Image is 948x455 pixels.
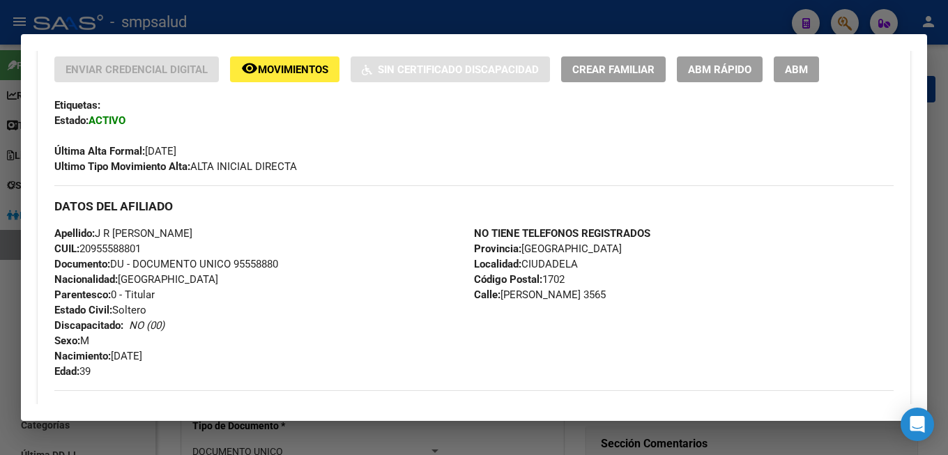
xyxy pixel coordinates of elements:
span: CIUDADELA [474,258,578,270]
span: M [54,334,89,347]
span: [GEOGRAPHIC_DATA] [54,273,218,286]
h3: DATOS DEL AFILIADO [54,199,894,214]
span: Crear Familiar [572,63,655,76]
strong: CUIL: [54,242,79,255]
span: 20955588801 [54,242,141,255]
button: Movimientos [230,56,339,82]
span: [DATE] [54,145,176,157]
strong: Última Alta Formal: [54,145,145,157]
strong: Nacimiento: [54,350,111,362]
span: 39 [54,365,91,378]
span: Enviar Credencial Digital [66,63,208,76]
button: ABM [774,56,819,82]
span: 1702 [474,273,565,286]
strong: Etiquetas: [54,99,100,111]
span: ABM Rápido [688,63,751,76]
button: Crear Familiar [561,56,666,82]
span: Sin Certificado Discapacidad [378,63,539,76]
span: Movimientos [258,63,328,76]
strong: Edad: [54,365,79,378]
strong: Documento: [54,258,110,270]
strong: Provincia: [474,242,521,255]
span: Soltero [54,304,146,316]
strong: NO TIENE TELEFONOS REGISTRADOS [474,227,650,240]
button: Enviar Credencial Digital [54,56,219,82]
strong: Estado: [54,114,89,127]
span: ALTA INICIAL DIRECTA [54,160,297,173]
i: NO (00) [129,319,165,332]
button: Sin Certificado Discapacidad [351,56,550,82]
span: 0 - Titular [54,288,155,301]
span: [GEOGRAPHIC_DATA] [474,242,622,255]
span: J R [PERSON_NAME] [54,227,192,240]
strong: Sexo: [54,334,80,347]
span: ABM [785,63,808,76]
h3: DATOS GRUPO FAMILIAR [54,403,894,419]
strong: Calle: [474,288,500,301]
strong: Discapacitado: [54,319,123,332]
strong: Parentesco: [54,288,111,301]
strong: Código Postal: [474,273,542,286]
strong: ACTIVO [89,114,125,127]
div: Open Intercom Messenger [901,408,934,441]
strong: Localidad: [474,258,521,270]
strong: Apellido: [54,227,95,240]
span: [PERSON_NAME] 3565 [474,288,606,301]
strong: Ultimo Tipo Movimiento Alta: [54,160,190,173]
strong: Nacionalidad: [54,273,118,286]
button: ABM Rápido [677,56,763,82]
mat-icon: remove_red_eye [241,60,258,77]
span: [DATE] [54,350,142,362]
strong: Estado Civil: [54,304,112,316]
span: DU - DOCUMENTO UNICO 95558880 [54,258,278,270]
